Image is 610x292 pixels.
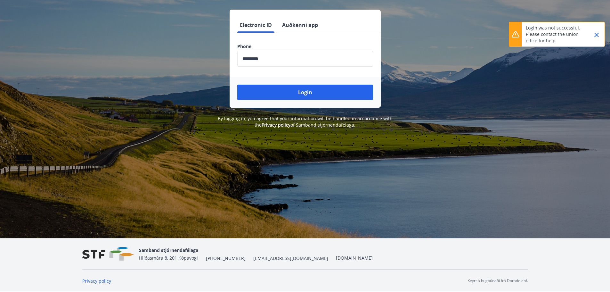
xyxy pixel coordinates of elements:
span: [EMAIL_ADDRESS][DOMAIN_NAME] [253,255,328,262]
button: Close [591,29,602,40]
a: [DOMAIN_NAME] [336,255,373,261]
a: Privacy policy [82,278,111,284]
label: Phone [237,43,373,50]
span: Hlíðasmára 8, 201 Kópavogi [139,255,198,261]
span: By logging in, you agree that your information will be handled in accordance with the of Samband ... [218,115,393,128]
button: Login [237,85,373,100]
button: Auðkenni app [280,17,321,33]
p: Login was not successful. Please contact the union office for help [526,25,582,44]
p: Keyrt á hugbúnaði frá Dorado ehf. [468,278,528,284]
span: [PHONE_NUMBER] [206,255,246,262]
img: vjCaq2fThgY3EUYqSgpjEiBg6WP39ov69hlhuPVN.png [82,247,134,261]
span: Samband stjórnendafélaga [139,247,198,253]
button: Electronic ID [237,17,274,33]
a: Privacy policy [262,122,290,128]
